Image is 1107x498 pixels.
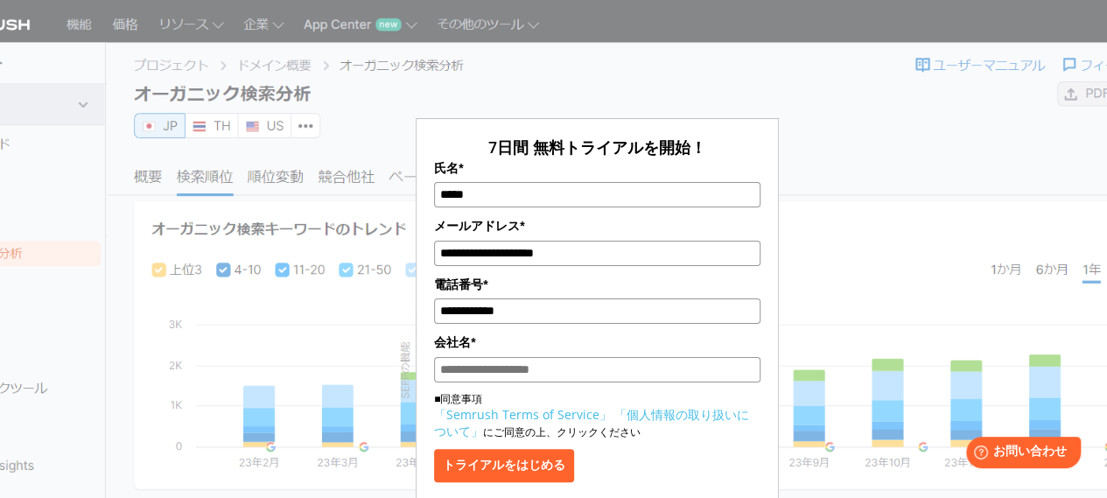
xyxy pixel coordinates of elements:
label: メールアドレス* [434,216,760,235]
button: トライアルをはじめる [434,449,574,482]
iframe: Help widget launcher [951,430,1088,479]
span: 7日間 無料トライアルを開始！ [488,137,706,158]
p: ■同意事項 にご同意の上、クリックください [434,391,760,440]
a: 「Semrush Terms of Service」 [434,406,612,423]
a: 「個人情報の取り扱いについて」 [434,406,749,439]
label: 電話番号* [434,275,760,294]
